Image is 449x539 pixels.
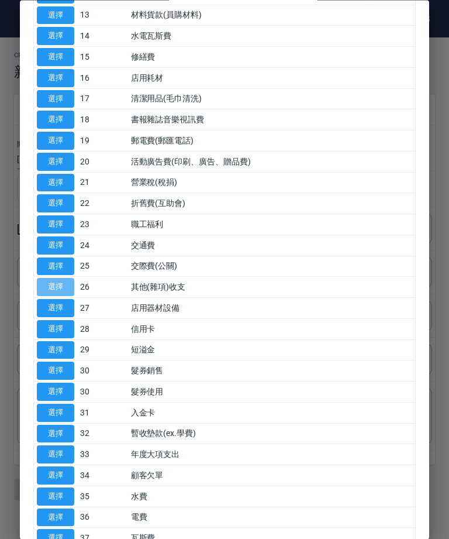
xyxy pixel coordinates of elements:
[128,26,415,47] td: 水電瓦斯費
[37,425,74,443] button: 選擇
[77,47,128,68] td: 15
[37,195,74,213] button: 選擇
[128,382,415,403] td: 髮券使用
[37,90,74,108] button: 選擇
[77,277,128,298] td: 26
[77,403,128,424] td: 31
[77,382,128,403] td: 30
[77,89,128,110] td: 17
[128,424,415,445] td: 暫收墊款(ex.學費)
[37,383,74,401] button: 選擇
[128,465,415,486] td: 顧客欠單
[77,298,128,319] td: 27
[128,109,415,131] td: 書報雜誌音樂視訊費
[77,152,128,173] td: 20
[77,361,128,382] td: 30
[128,5,415,26] td: 材料貨款(員購材料)
[77,193,128,214] td: 22
[37,236,74,255] button: 選擇
[37,320,74,338] button: 選擇
[37,6,74,25] button: 選擇
[77,131,128,152] td: 19
[37,341,74,359] button: 選擇
[77,486,128,507] td: 35
[37,300,74,318] button: 選擇
[37,487,74,506] button: 選擇
[37,279,74,297] button: 選擇
[77,507,128,528] td: 36
[37,153,74,171] button: 選擇
[37,69,74,87] button: 選擇
[37,216,74,234] button: 選擇
[77,340,128,361] td: 29
[128,214,415,235] td: 職工福利
[37,132,74,150] button: 選擇
[128,444,415,465] td: 年度大項支出
[77,68,128,89] td: 16
[77,26,128,47] td: 14
[128,193,415,214] td: 折舊費(互助會)
[128,152,415,173] td: 活動廣告費(印刷、廣告、贈品費)
[128,340,415,361] td: 短溢金
[128,298,415,319] td: 店用器材設備
[128,361,415,382] td: 髮券銷售
[128,256,415,277] td: 交際費(公關)
[128,47,415,68] td: 修繕費
[37,49,74,67] button: 選擇
[37,509,74,527] button: 選擇
[37,362,74,380] button: 選擇
[128,277,415,298] td: 其他(雜項)收支
[128,486,415,507] td: 水費
[37,258,74,276] button: 選擇
[77,173,128,194] td: 21
[77,214,128,235] td: 23
[128,403,415,424] td: 入金卡
[128,68,415,89] td: 店用耗材
[77,109,128,131] td: 18
[77,5,128,26] td: 13
[128,173,415,194] td: 營業稅(稅捐)
[128,319,415,340] td: 信用卡
[77,424,128,445] td: 32
[77,465,128,486] td: 34
[37,446,74,464] button: 選擇
[77,319,128,340] td: 28
[37,174,74,192] button: 選擇
[128,89,415,110] td: 清潔用品(毛巾清洗)
[37,111,74,129] button: 選擇
[37,467,74,485] button: 選擇
[77,444,128,465] td: 33
[128,507,415,528] td: 電費
[77,235,128,256] td: 24
[37,28,74,46] button: 選擇
[128,235,415,256] td: 交通費
[77,256,128,277] td: 25
[37,404,74,422] button: 選擇
[128,131,415,152] td: 郵電費(郵匯電話)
